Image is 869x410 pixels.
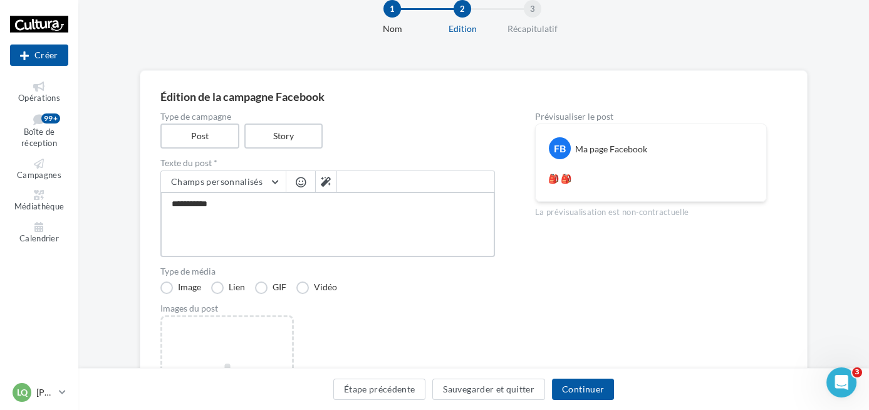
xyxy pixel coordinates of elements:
span: Champs personnalisés [171,176,263,187]
span: Opérations [18,93,60,103]
div: Nouvelle campagne [10,45,68,66]
a: Campagnes [10,156,68,183]
span: Boîte de réception [21,127,57,149]
span: Calendrier [19,233,59,243]
div: FB [549,137,571,159]
span: Médiathèque [14,202,65,212]
a: LQ [PERSON_NAME] [10,381,68,404]
label: Image [160,281,201,294]
span: Campagnes [17,170,61,180]
div: Images du post [160,304,495,313]
button: Sauvegarder et quitter [432,379,545,400]
label: Vidéo [296,281,337,294]
label: Post [160,124,239,149]
p: 🎒 🎒 [548,172,754,185]
span: LQ [17,386,28,399]
div: Edition [422,23,502,35]
label: Story [244,124,323,149]
label: Type de média [160,267,495,276]
a: Opérations [10,79,68,106]
p: [PERSON_NAME] [36,386,54,399]
label: GIF [255,281,286,294]
button: Continuer [552,379,614,400]
label: Texte du post * [160,159,495,167]
a: Calendrier [10,219,68,246]
div: Nom [352,23,432,35]
div: Prévisualiser le post [535,112,767,121]
label: Type de campagne [160,112,495,121]
div: Édition de la campagne Facebook [160,91,787,102]
a: Boîte de réception99+ [10,111,68,151]
button: Créer [10,45,68,66]
button: Étape précédente [333,379,426,400]
div: 99+ [41,113,60,124]
div: Ma page Facebook [575,143,647,155]
a: Médiathèque [10,187,68,214]
iframe: Intercom live chat [826,367,856,397]
button: Champs personnalisés [161,171,286,192]
div: Récapitulatif [492,23,573,35]
div: La prévisualisation est non-contractuelle [535,202,767,218]
label: Lien [211,281,245,294]
span: 3 [852,367,862,377]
